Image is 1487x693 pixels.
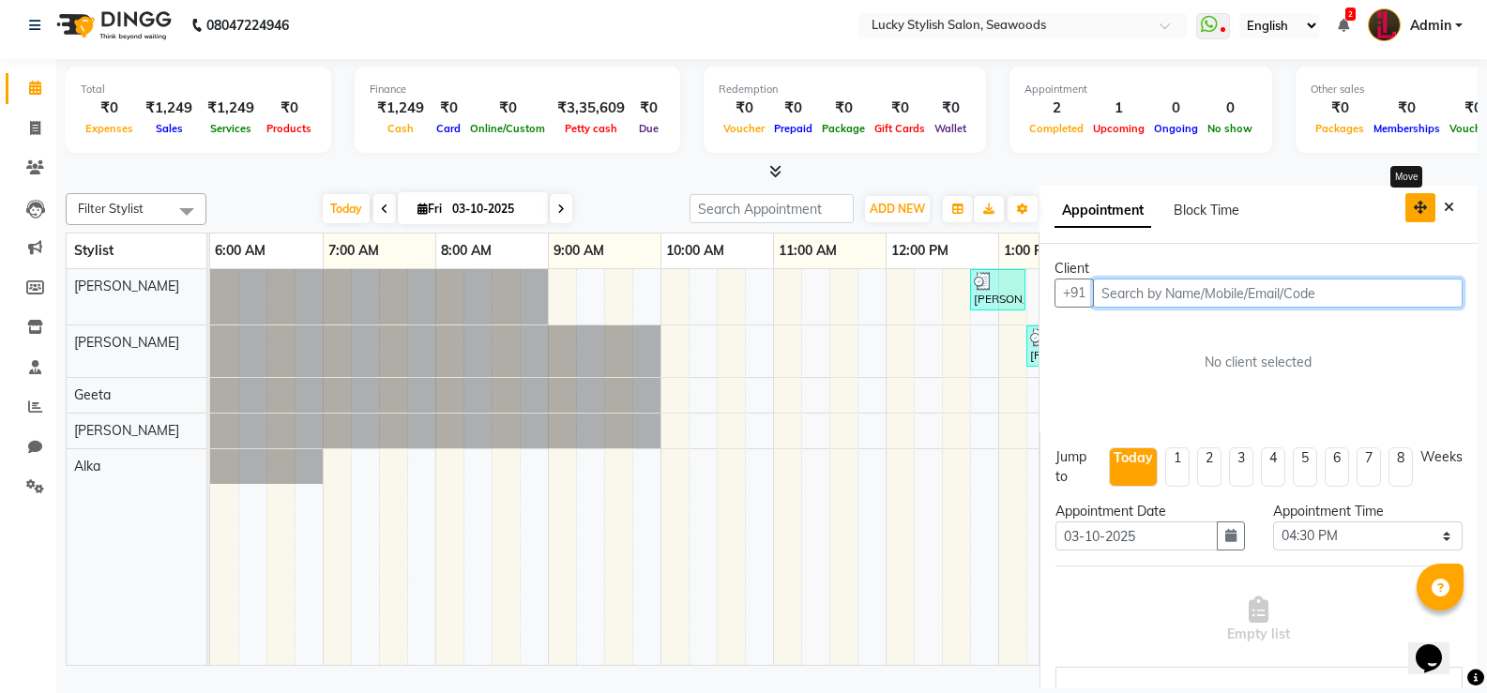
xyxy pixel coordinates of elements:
[1368,8,1401,41] img: Admin
[200,98,262,119] div: ₹1,249
[930,122,971,135] span: Wallet
[870,122,930,135] span: Gift Cards
[1369,98,1445,119] div: ₹0
[1325,447,1349,487] li: 6
[661,237,729,264] a: 10:00 AM
[1088,98,1149,119] div: 1
[1203,122,1257,135] span: No show
[1435,193,1463,222] button: Close
[1055,194,1151,228] span: Appointment
[81,98,138,119] div: ₹0
[1028,328,1070,364] div: [PERSON_NAME] ., TK02, 01:15 PM-01:40 PM, Gel Polish
[1388,447,1413,487] li: 8
[1114,448,1153,468] div: Today
[774,237,842,264] a: 11:00 AM
[465,98,550,119] div: ₹0
[432,122,465,135] span: Card
[870,98,930,119] div: ₹0
[1149,98,1203,119] div: 0
[769,98,817,119] div: ₹0
[1055,259,1463,279] div: Client
[74,334,179,351] span: [PERSON_NAME]
[1261,447,1285,487] li: 4
[817,98,870,119] div: ₹0
[81,122,138,135] span: Expenses
[972,272,1024,308] div: [PERSON_NAME] ., TK02, 12:45 PM-01:15 PM, Wash & Blow Dry - Upto Waist ([DEMOGRAPHIC_DATA])
[1227,596,1290,644] span: Empty list
[436,237,496,264] a: 8:00 AM
[74,458,100,475] span: Alka
[1369,122,1445,135] span: Memberships
[1273,502,1463,521] div: Appointment Time
[1203,98,1257,119] div: 0
[324,237,384,264] a: 7:00 AM
[999,237,1058,264] a: 1:00 PM
[1174,202,1239,218] span: Block Time
[81,82,316,98] div: Total
[1088,122,1149,135] span: Upcoming
[262,122,316,135] span: Products
[634,122,663,135] span: Due
[1390,166,1422,188] div: Move
[151,122,188,135] span: Sales
[719,82,971,98] div: Redemption
[205,122,256,135] span: Services
[1165,447,1190,487] li: 1
[690,194,854,223] input: Search Appointment
[632,98,665,119] div: ₹0
[930,98,971,119] div: ₹0
[1420,447,1463,467] div: Weeks
[1311,122,1369,135] span: Packages
[549,237,609,264] a: 9:00 AM
[560,122,622,135] span: Petty cash
[465,122,550,135] span: Online/Custom
[74,386,111,403] span: Geeta
[865,196,930,222] button: ADD NEW
[1410,16,1451,36] span: Admin
[1055,502,1245,521] div: Appointment Date
[719,122,769,135] span: Voucher
[769,122,817,135] span: Prepaid
[1100,353,1418,372] div: No client selected
[1055,447,1101,487] div: Jump to
[74,278,179,294] span: [PERSON_NAME]
[817,122,870,135] span: Package
[1055,521,1218,550] input: yyyy-mm-dd
[1024,122,1088,135] span: Completed
[1093,279,1463,308] input: Search by Name/Mobile/Email/Code
[1293,447,1317,487] li: 5
[383,122,418,135] span: Cash
[413,202,447,216] span: Fri
[1311,98,1369,119] div: ₹0
[1357,447,1381,487] li: 7
[1024,82,1257,98] div: Appointment
[1024,98,1088,119] div: 2
[887,237,953,264] a: 12:00 PM
[1055,279,1094,308] button: +91
[78,201,144,216] span: Filter Stylist
[432,98,465,119] div: ₹0
[1149,122,1203,135] span: Ongoing
[74,422,179,439] span: [PERSON_NAME]
[1345,8,1356,21] span: 2
[74,242,114,259] span: Stylist
[550,98,632,119] div: ₹3,35,609
[1197,447,1221,487] li: 2
[1408,618,1468,674] iframe: chat widget
[262,98,316,119] div: ₹0
[1229,447,1253,487] li: 3
[1338,17,1349,34] a: 2
[210,237,270,264] a: 6:00 AM
[447,195,540,223] input: 2025-10-03
[323,194,370,223] span: Today
[370,82,665,98] div: Finance
[719,98,769,119] div: ₹0
[138,98,200,119] div: ₹1,249
[870,202,925,216] span: ADD NEW
[370,98,432,119] div: ₹1,249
